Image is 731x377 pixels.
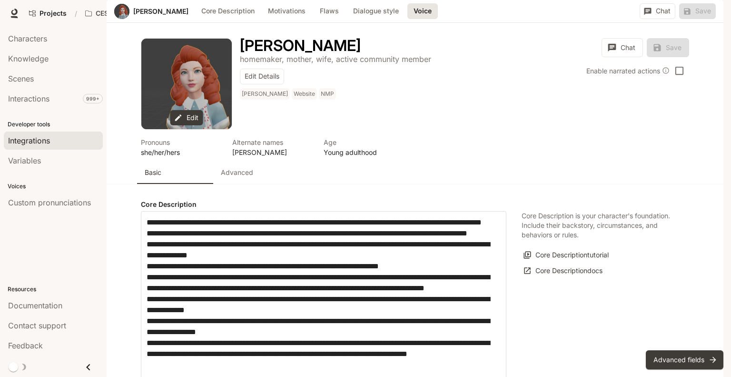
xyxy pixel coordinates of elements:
button: Flaws [314,3,345,19]
p: CES AI Demos [96,10,142,18]
span: Website [292,88,319,100]
button: All workspaces [81,4,157,23]
button: Open character avatar dialog [114,4,129,19]
span: Projects [40,10,67,18]
span: Gerard [240,88,292,100]
p: Website [294,90,315,98]
button: Chat [602,38,643,57]
div: / [71,9,81,19]
button: Chat [640,3,675,19]
button: Edit Details [240,69,284,84]
h4: Core Description [141,200,506,209]
button: Open character avatar dialog [141,39,232,129]
a: Core Descriptiondocs [522,263,605,279]
button: Open character details dialog [141,137,221,157]
button: Advanced fields [646,350,723,369]
div: Enable narrated actions [586,66,670,76]
button: Dialogue style [348,3,404,19]
span: NMP [319,88,338,100]
button: Voice [407,3,438,19]
button: Core Description [197,3,259,19]
div: Avatar image [114,4,129,19]
button: Open character details dialog [240,38,361,53]
div: Avatar image [141,39,232,129]
a: [PERSON_NAME] [133,8,188,15]
p: NMP [321,90,334,98]
p: Advanced [221,168,253,177]
p: Young adulthood [324,147,404,157]
p: Alternate names [232,137,312,147]
p: Age [324,137,404,147]
h1: [PERSON_NAME] [240,36,361,55]
button: Open character details dialog [240,53,431,65]
p: homemaker, mother, wife, active community member [240,54,431,64]
p: Core Description is your character's foundation. Include their backstory, circumstances, and beha... [522,211,674,240]
button: Open character details dialog [240,88,338,103]
p: Pronouns [141,137,221,147]
button: Open character details dialog [324,137,404,157]
p: [PERSON_NAME] [232,147,312,157]
p: [PERSON_NAME] [242,90,288,98]
p: she/her/hers [141,147,221,157]
button: Core Descriptiontutorial [522,247,611,263]
button: Motivations [263,3,310,19]
p: Basic [145,168,161,177]
a: Go to projects [25,4,71,23]
button: Open character details dialog [232,137,312,157]
button: Edit [170,110,203,126]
